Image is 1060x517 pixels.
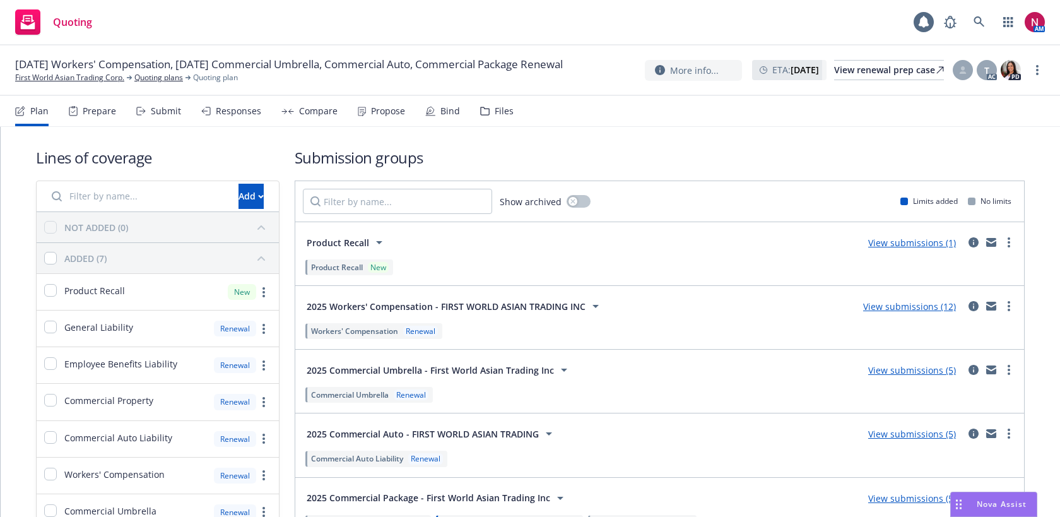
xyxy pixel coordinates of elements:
span: Commercial Auto Liability [311,453,403,464]
a: Report a Bug [938,9,963,35]
div: Bind [440,106,460,116]
a: circleInformation [966,299,981,314]
input: Filter by name... [303,189,492,214]
span: 2025 Commercial Package - First World Asian Trading Inc [307,491,550,504]
img: photo [1025,12,1045,32]
a: View submissions (1) [868,237,956,249]
span: Commercial Umbrella [311,389,389,400]
div: Renewal [403,326,438,336]
a: mail [984,490,999,506]
span: Show archived [500,195,562,208]
span: 2025 Commercial Umbrella - First World Asian Trading Inc [307,364,554,377]
div: Responses [216,106,261,116]
span: General Liability [64,321,133,334]
button: Add [238,184,264,209]
div: Renewal [214,394,256,410]
a: more [256,358,271,373]
a: circleInformation [966,362,981,377]
a: Switch app [996,9,1021,35]
a: more [1001,490,1016,506]
span: 2025 Commercial Auto - FIRST WORLD ASIAN TRADING [307,427,539,441]
h1: Submission groups [295,147,1025,168]
button: 2025 Workers' Compensation - FIRST WORLD ASIAN TRADING INC [303,294,607,319]
div: Renewal [214,431,256,447]
a: Search [967,9,992,35]
a: View submissions (12) [863,300,956,312]
button: NOT ADDED (0) [64,217,271,237]
div: Propose [371,106,405,116]
a: mail [984,426,999,441]
input: Filter by name... [44,184,231,209]
a: more [256,395,271,410]
div: Renewal [214,468,256,484]
a: mail [984,235,999,250]
span: Product Recall [64,284,125,297]
a: circleInformation [966,235,981,250]
span: Quoting [53,17,92,27]
a: more [1001,426,1016,441]
a: View submissions (5) [868,364,956,376]
span: 2025 Workers' Compensation - FIRST WORLD ASIAN TRADING INC [307,300,586,313]
div: Prepare [83,106,116,116]
span: Employee Benefits Liability [64,357,177,371]
button: 2025 Commercial Package - First World Asian Trading Inc [303,485,572,511]
button: 2025 Commercial Umbrella - First World Asian Trading Inc [303,357,575,383]
div: No limits [968,196,1011,206]
button: 2025 Commercial Auto - FIRST WORLD ASIAN TRADING [303,421,560,446]
button: Product Recall [303,230,391,255]
div: NOT ADDED (0) [64,221,128,234]
h1: Lines of coverage [36,147,280,168]
div: Files [495,106,514,116]
a: mail [984,362,999,377]
a: more [1030,62,1045,78]
span: Quoting plan [193,72,238,83]
span: Commercial Auto Liability [64,431,172,444]
div: ADDED (7) [64,252,107,265]
a: mail [984,299,999,314]
strong: [DATE] [791,64,819,76]
div: Drag to move [951,492,967,516]
button: More info... [645,60,742,81]
a: more [1001,299,1016,314]
span: Workers' Compensation [64,468,165,481]
a: more [256,431,271,446]
a: circleInformation [966,490,981,506]
span: Commercial Property [64,394,153,407]
div: Renewal [214,357,256,373]
div: New [228,284,256,300]
span: Product Recall [307,236,369,249]
button: ADDED (7) [64,248,271,268]
div: Renewal [394,389,428,400]
div: Renewal [408,453,443,464]
a: View submissions (5) [868,428,956,440]
a: View renewal prep case [834,60,944,80]
a: circleInformation [966,426,981,441]
a: View submissions (5) [868,492,956,504]
span: Product Recall [311,262,363,273]
a: more [1001,362,1016,377]
span: [DATE] Workers' Compensation, [DATE] Commercial Umbrella, Commercial Auto, Commercial Package Ren... [15,57,563,72]
a: Quoting plans [134,72,183,83]
div: New [368,262,389,273]
div: Compare [299,106,338,116]
span: More info... [670,64,719,77]
span: Nova Assist [977,499,1027,509]
div: Limits added [900,196,958,206]
div: View renewal prep case [834,61,944,80]
span: Workers' Compensation [311,326,398,336]
a: more [256,285,271,300]
div: Add [238,184,264,208]
div: Submit [151,106,181,116]
a: Quoting [10,4,97,40]
a: First World Asian Trading Corp. [15,72,124,83]
span: T [984,64,989,77]
span: ETA : [772,63,819,76]
a: more [1001,235,1016,250]
div: Plan [30,106,49,116]
a: more [256,468,271,483]
a: more [256,321,271,336]
div: Renewal [214,321,256,336]
img: photo [1001,60,1021,80]
button: Nova Assist [950,492,1037,517]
